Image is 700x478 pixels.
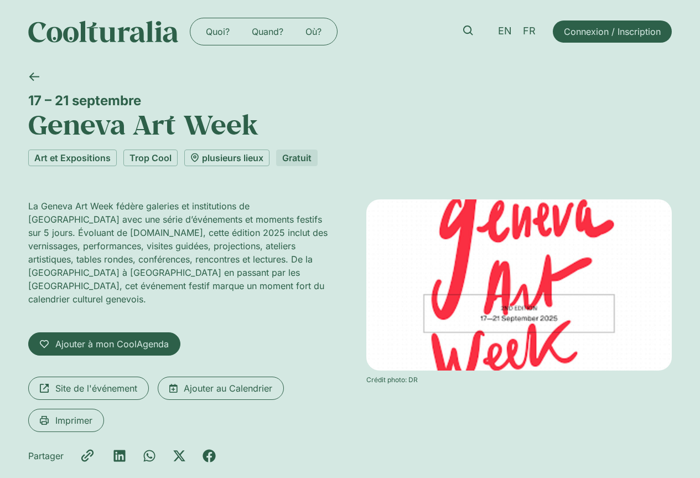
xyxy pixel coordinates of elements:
a: Site de l'événement [28,377,149,400]
span: Imprimer [55,414,92,427]
span: EN [498,25,512,37]
div: 17 – 21 septembre [28,92,672,109]
a: Quand? [241,23,294,40]
a: Trop Cool [123,150,178,166]
a: Quoi? [195,23,241,40]
a: Imprimer [28,409,104,432]
span: FR [523,25,536,37]
div: Gratuit [276,150,318,166]
a: Art et Expositions [28,150,117,166]
nav: Menu [195,23,333,40]
a: Connexion / Inscription [553,20,672,43]
span: Connexion / Inscription [564,25,661,38]
p: La Geneva Art Week fédère galeries et institutions de [GEOGRAPHIC_DATA] avec une série d’événemen... [28,199,334,306]
a: FR [517,23,541,39]
a: EN [492,23,517,39]
a: Où? [294,23,333,40]
h1: Geneva Art Week [28,109,672,141]
a: Ajouter à mon CoolAgenda [28,332,180,356]
span: Ajouter au Calendrier [184,382,272,395]
div: Partager [28,449,64,462]
div: Partager sur x-twitter [173,449,186,462]
a: Ajouter au Calendrier [158,377,284,400]
img: Coolturalia - Geneva Art Week [366,199,672,371]
div: Partager sur whatsapp [143,449,156,462]
div: Crédit photo: DR [366,375,672,385]
div: Partager sur facebook [203,449,216,462]
span: Site de l'événement [55,382,137,395]
span: Ajouter à mon CoolAgenda [55,337,169,351]
div: Partager sur linkedin [113,449,126,462]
